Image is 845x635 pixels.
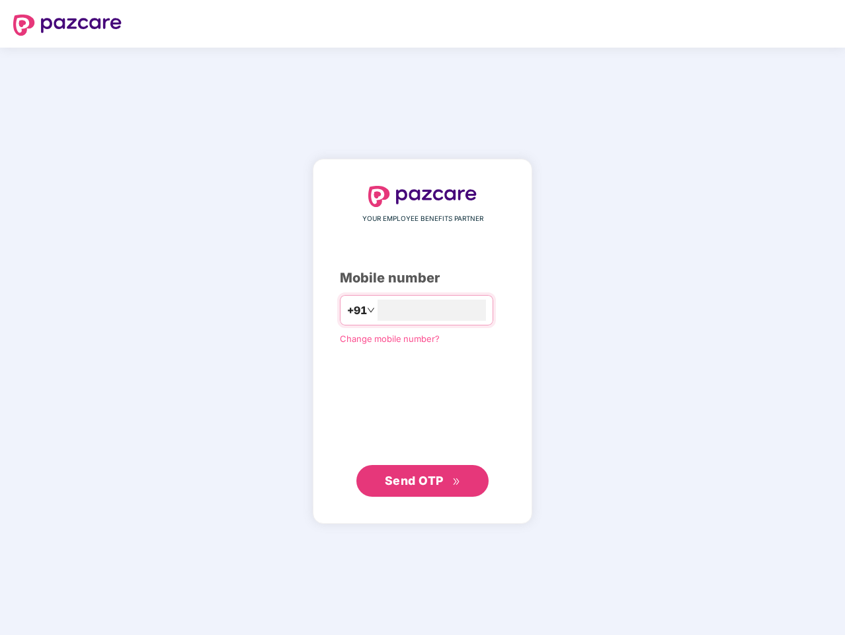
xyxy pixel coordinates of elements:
[368,186,477,207] img: logo
[347,302,367,319] span: +91
[362,214,483,224] span: YOUR EMPLOYEE BENEFITS PARTNER
[452,478,461,486] span: double-right
[13,15,122,36] img: logo
[340,268,505,288] div: Mobile number
[367,306,375,314] span: down
[356,465,489,497] button: Send OTPdouble-right
[340,333,440,344] a: Change mobile number?
[385,474,444,487] span: Send OTP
